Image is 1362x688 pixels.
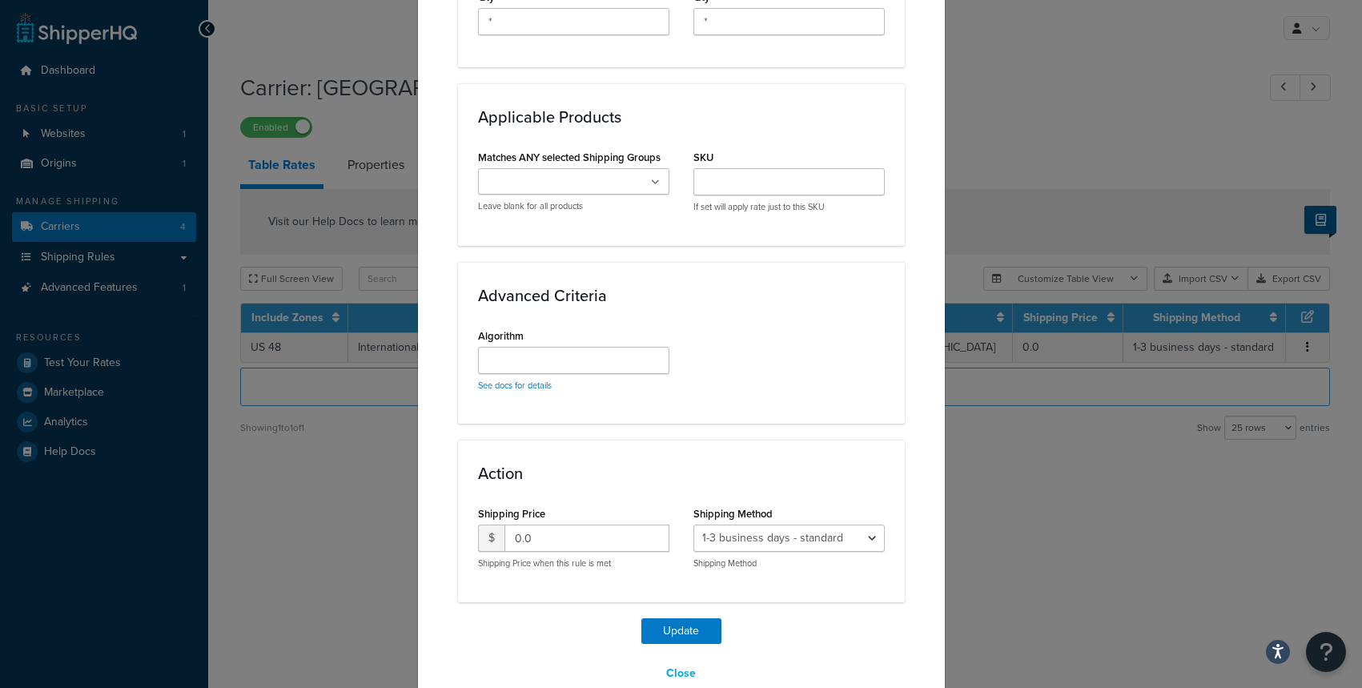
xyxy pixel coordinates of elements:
[478,200,669,212] p: Leave blank for all products
[478,557,669,569] p: Shipping Price when this rule is met
[478,465,885,482] h3: Action
[478,108,885,126] h3: Applicable Products
[641,618,721,644] button: Update
[693,508,773,520] label: Shipping Method
[478,379,552,392] a: See docs for details
[478,151,661,163] label: Matches ANY selected Shipping Groups
[693,201,885,213] p: If set will apply rate just to this SKU
[478,525,504,552] span: $
[478,287,885,304] h3: Advanced Criteria
[693,557,885,569] p: Shipping Method
[478,508,545,520] label: Shipping Price
[693,151,713,163] label: SKU
[656,660,706,687] button: Close
[478,330,524,342] label: Algorithm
